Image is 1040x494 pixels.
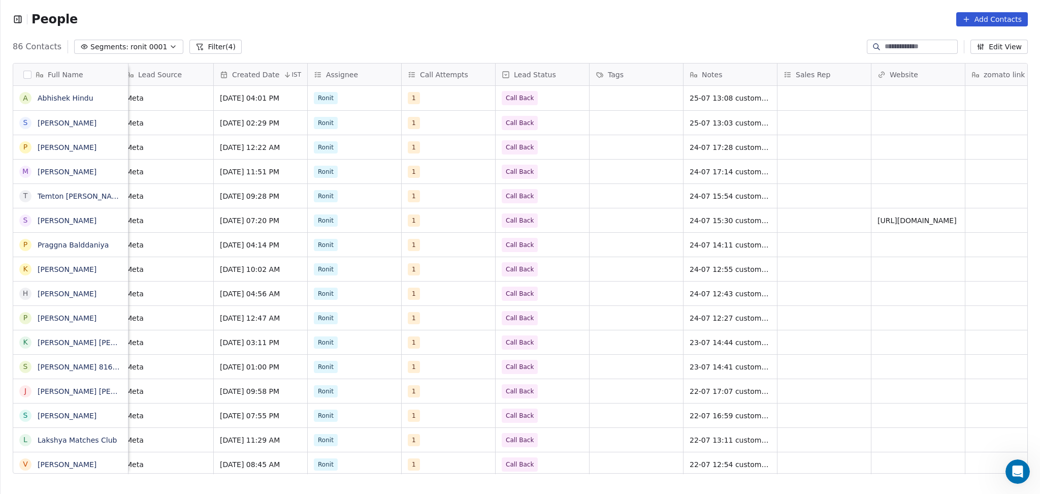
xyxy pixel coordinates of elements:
img: Profile image for Harinder [21,161,41,181]
span: Call Back [506,215,534,226]
div: [PERSON_NAME] [45,171,104,181]
span: Call Back [506,191,534,201]
div: Profile image for HarinderHi [PERSON_NAME], Greetings from Swipe One and thank you for reaching o... [11,152,192,190]
div: Call Attempts [402,64,495,85]
div: Tags [590,64,683,85]
span: ronit 0001 [131,42,167,52]
span: 1 [408,312,420,324]
span: 1 [408,434,420,446]
span: Meta [126,93,207,103]
span: Call Back [506,167,534,177]
button: Help [136,317,203,358]
span: 22-07 16:59 customer is riding bike told me to call later [690,411,771,421]
span: Call Back [506,435,534,445]
span: Ronit [314,361,338,373]
div: S [23,117,28,128]
span: [DATE] 04:01 PM [220,93,301,103]
span: 1 [408,288,420,300]
span: 1 [408,190,420,202]
div: Assignee [308,64,401,85]
div: Lead Source [120,64,213,85]
img: Profile image for Siddarth [20,16,41,37]
div: S [23,410,28,421]
a: Abhishek Hindu [38,94,93,102]
div: Sales Rep [777,64,871,85]
div: Created DateIST [214,64,307,85]
span: Call Back [506,118,534,128]
span: Ronit [314,166,338,178]
a: [PERSON_NAME] [38,119,96,127]
button: Add Contacts [956,12,1028,26]
iframe: Intercom live chat [1005,459,1030,484]
span: Sales Rep [796,70,830,80]
span: Call Back [506,264,534,274]
span: Assignee [326,70,358,80]
div: Recent messageProfile image for HarinderHi [PERSON_NAME], Greetings from Swipe One and thank you ... [10,137,193,190]
span: 24-07 12:27 customer is busy call back [690,313,771,323]
span: Lead Source [138,70,182,80]
span: Call Back [506,240,534,250]
span: IST [291,71,301,79]
span: [DATE] 09:28 PM [220,191,301,201]
div: K [23,264,27,274]
a: Temton [PERSON_NAME][GEOGRAPHIC_DATA] [38,192,200,200]
div: • 2h ago [106,171,135,181]
span: [DATE] 04:56 AM [220,289,301,299]
span: 25-07 13:08 customer is busy call back later [690,93,771,103]
div: L [23,435,27,445]
span: Call Back [506,411,534,421]
span: 24-07 12:55 customer is saying he is busy told me to call back later [690,264,771,274]
span: Meta [126,362,207,372]
div: J [24,386,26,396]
a: [PERSON_NAME] [38,460,96,469]
button: Filter(4) [189,40,242,54]
div: Notes [684,64,777,85]
a: [PERSON_NAME] [38,290,96,298]
span: [DATE] 11:51 PM [220,167,301,177]
button: Edit View [970,40,1028,54]
a: [PERSON_NAME] [PERSON_NAME] [38,338,158,347]
span: Ronit [314,434,338,446]
span: [DATE] 04:14 PM [220,240,301,250]
div: S [23,361,28,372]
span: [DATE] 07:55 PM [220,411,301,421]
span: Call Attempts [420,70,468,80]
span: Call Back [506,289,534,299]
span: Meta [126,215,207,226]
span: 1 [408,263,420,275]
p: How can we help? [20,107,183,124]
span: Notes [702,70,722,80]
span: Ronit [314,458,338,471]
span: 1 [408,410,420,422]
span: Ronit [314,263,338,275]
span: 25-07 13:03 customer is driving call back [690,118,771,128]
span: Ronit [314,385,338,397]
span: [DATE] 02:29 PM [220,118,301,128]
span: Meta [126,167,207,177]
span: [DATE] 12:47 AM [220,313,301,323]
span: Call Back [506,313,534,323]
span: Meta [126,386,207,396]
span: Meta [126,191,207,201]
span: Home [22,343,45,350]
span: 24-07 15:54 customer is busy call back [690,191,771,201]
div: P [23,313,27,323]
span: Meta [126,240,207,250]
p: Hi [PERSON_NAME] 👋 [20,72,183,107]
span: 22-07 13:11 customer is doing lunch told me to call back later [690,435,771,445]
span: [DATE] 11:29 AM [220,435,301,445]
span: [DATE] 01:00 PM [220,362,301,372]
a: [PERSON_NAME] [38,168,96,176]
span: [DATE] 12:22 AM [220,142,301,152]
div: Send us a message [10,195,193,223]
span: Meta [126,313,207,323]
div: Full Name [13,64,128,85]
div: Close [175,16,193,35]
span: Meta [126,289,207,299]
span: 1 [408,117,420,129]
div: A [23,93,28,104]
span: 24-07 15:30 customer is in crowded place need to call later [690,215,771,226]
a: [PERSON_NAME] [38,412,96,420]
span: 22-07 17:07 customer is busy he told me he will call back again [690,386,771,396]
span: Call Back [506,386,534,396]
